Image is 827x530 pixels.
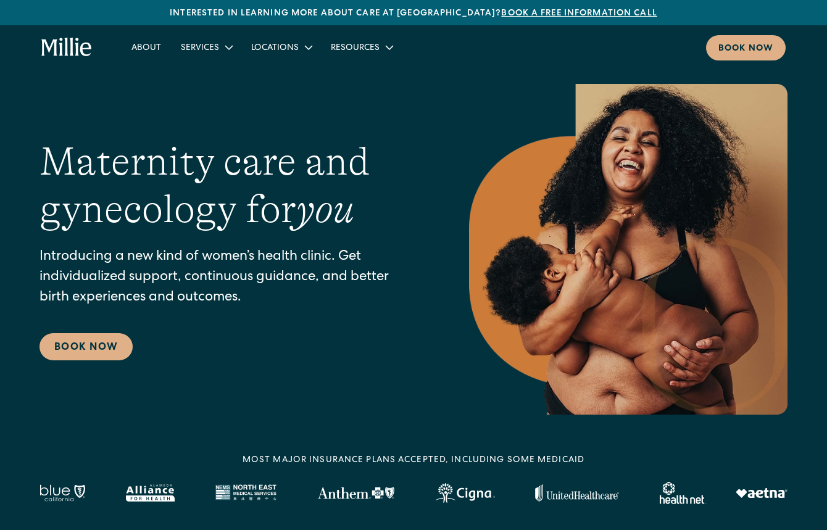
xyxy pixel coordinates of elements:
a: Book now [706,35,786,60]
div: Book now [718,43,773,56]
h1: Maternity care and gynecology for [39,138,420,233]
img: United Healthcare logo [535,484,619,502]
em: you [296,187,354,231]
img: Alameda Alliance logo [126,484,175,502]
img: Blue California logo [39,484,85,502]
div: MOST MAJOR INSURANCE PLANS ACCEPTED, INCLUDING some MEDICAID [243,454,584,467]
img: Healthnet logo [660,482,706,504]
img: Smiling mother with her baby in arms, celebrating body positivity and the nurturing bond of postp... [469,84,788,415]
a: Book Now [39,333,133,360]
a: Book a free information call [501,9,657,18]
div: Resources [331,42,380,55]
img: Aetna logo [736,488,788,498]
a: About [122,37,171,57]
div: Locations [241,37,321,57]
img: Cigna logo [435,483,495,503]
div: Services [181,42,219,55]
p: Introducing a new kind of women’s health clinic. Get individualized support, continuous guidance,... [39,247,420,308]
a: home [41,38,92,57]
div: Services [171,37,241,57]
img: North East Medical Services logo [215,484,276,502]
div: Locations [251,42,299,55]
img: Anthem Logo [317,487,394,499]
div: Resources [321,37,402,57]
